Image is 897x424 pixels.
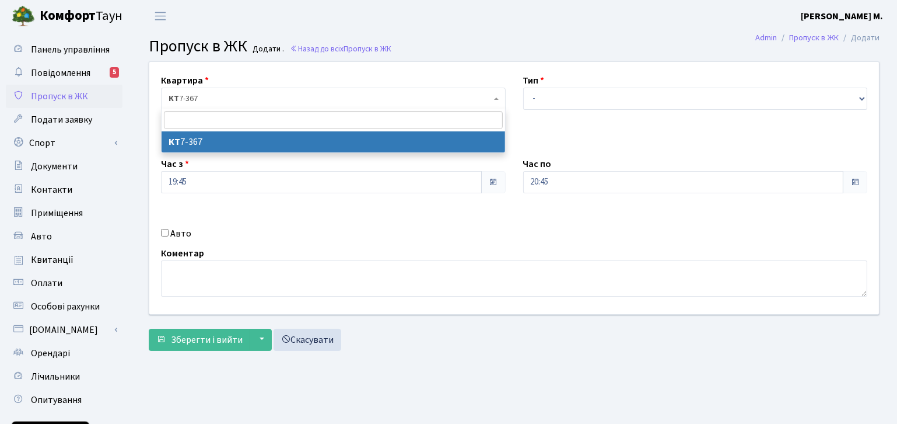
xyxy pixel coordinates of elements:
span: Опитування [31,394,82,406]
a: Особові рахунки [6,295,122,318]
span: Повідомлення [31,67,90,79]
img: logo.png [12,5,35,28]
a: Назад до всіхПропуск в ЖК [290,43,391,54]
a: Орендарі [6,342,122,365]
a: Повідомлення5 [6,61,122,85]
label: Квартира [161,74,209,88]
label: Час з [161,157,189,171]
span: Контакти [31,183,72,196]
span: <b>КТ</b>&nbsp;&nbsp;&nbsp;&nbsp;7-367 [169,93,491,105]
nav: breadcrumb [738,26,897,50]
span: Приміщення [31,207,83,220]
a: Оплати [6,272,122,295]
label: Час по [523,157,552,171]
a: Пропуск в ЖК [789,32,839,44]
span: Авто [31,230,52,243]
a: Лічильники [6,365,122,388]
span: Пропуск в ЖК [31,90,88,103]
a: Контакти [6,178,122,201]
b: [PERSON_NAME] М. [801,10,883,23]
a: Документи [6,155,122,178]
label: Тип [523,74,545,88]
a: Подати заявку [6,108,122,131]
label: Авто [170,227,191,241]
span: Панель управління [31,43,110,56]
a: Опитування [6,388,122,412]
a: [PERSON_NAME] М. [801,9,883,23]
button: Переключити навігацію [146,6,175,26]
button: Зберегти і вийти [149,329,250,351]
b: Комфорт [40,6,96,25]
span: Особові рахунки [31,300,100,313]
li: 7-367 [162,131,505,152]
b: КТ [169,135,180,148]
label: Коментар [161,246,204,260]
li: Додати [839,32,880,44]
a: Приміщення [6,201,122,225]
span: Документи [31,160,78,173]
a: Скасувати [274,329,341,351]
b: КТ [169,93,179,105]
a: Спорт [6,131,122,155]
a: Панель управління [6,38,122,61]
a: Авто [6,225,122,248]
a: Admin [755,32,777,44]
div: 5 [110,67,119,78]
span: Лічильники [31,370,80,383]
a: [DOMAIN_NAME] [6,318,122,342]
small: Додати . [251,44,285,54]
span: Таун [40,6,122,26]
span: Оплати [31,277,62,290]
span: Подати заявку [31,113,92,126]
a: Квитанції [6,248,122,272]
span: Квитанції [31,253,73,266]
span: Зберегти і вийти [171,333,243,346]
span: Пропуск в ЖК [344,43,391,54]
span: Орендарі [31,347,70,360]
a: Пропуск в ЖК [6,85,122,108]
span: Пропуск в ЖК [149,34,247,58]
span: <b>КТ</b>&nbsp;&nbsp;&nbsp;&nbsp;7-367 [161,88,506,110]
